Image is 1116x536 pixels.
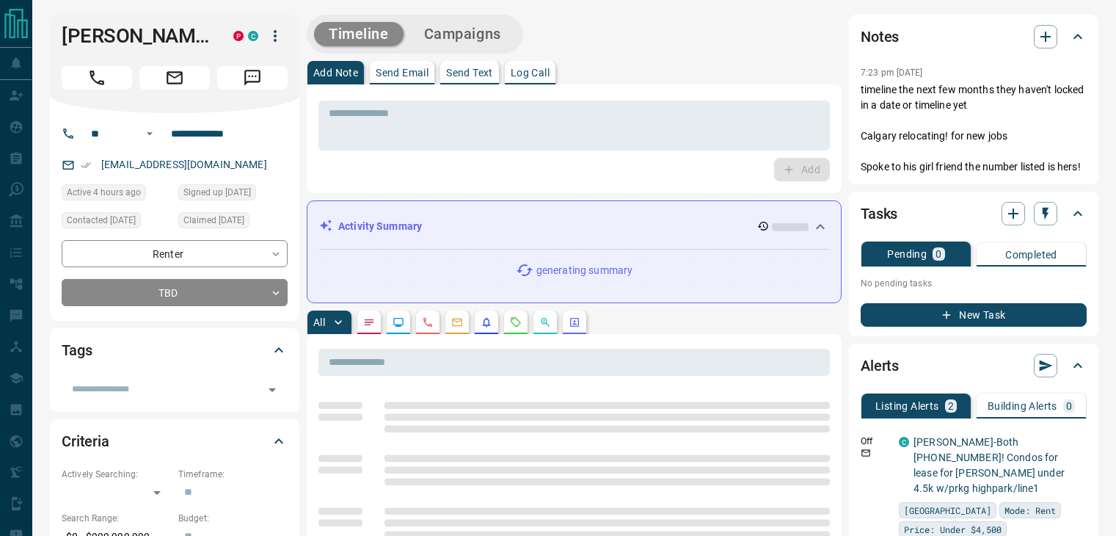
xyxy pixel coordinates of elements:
div: TBD [62,279,288,306]
span: Claimed [DATE] [183,213,244,228]
button: Timeline [314,22,404,46]
span: Message [217,66,288,90]
p: timeline the next few months they haven't locked in a date or timeline yet Calgary relocating! fo... [861,82,1087,175]
div: Tags [62,333,288,368]
p: Timeframe: [178,468,288,481]
p: Listing Alerts [875,401,939,411]
p: Off [861,435,890,448]
h2: Notes [861,25,899,48]
div: condos.ca [248,31,258,41]
p: 0 [1066,401,1072,411]
p: Actively Searching: [62,468,171,481]
span: Email [139,66,210,90]
div: condos.ca [899,437,909,447]
div: Fri Nov 22 2024 [62,212,171,233]
p: Log Call [511,68,550,78]
h2: Alerts [861,354,899,377]
div: Sat Oct 12 2024 [178,212,288,233]
svg: Notes [363,316,375,328]
svg: Email [861,448,871,458]
div: Notes [861,19,1087,54]
h2: Criteria [62,430,109,453]
svg: Listing Alerts [481,316,492,328]
p: Send Text [446,68,493,78]
a: [EMAIL_ADDRESS][DOMAIN_NAME] [101,159,267,170]
button: Open [141,125,158,142]
span: [GEOGRAPHIC_DATA] [904,503,991,518]
p: 7:23 pm [DATE] [861,68,923,78]
p: 0 [936,249,941,259]
div: Criteria [62,424,288,459]
p: All [313,317,325,327]
h2: Tags [62,338,92,362]
p: Pending [887,249,927,259]
svg: Calls [422,316,434,328]
span: Call [62,66,132,90]
span: Mode: Rent [1004,503,1056,518]
div: Sat Oct 12 2024 [178,184,288,205]
p: Search Range: [62,512,171,525]
div: Renter [62,240,288,267]
button: Open [262,380,282,400]
p: Budget: [178,512,288,525]
p: Activity Summary [338,219,422,234]
div: Alerts [861,348,1087,383]
p: Send Email [376,68,428,78]
svg: Agent Actions [569,316,580,328]
div: Tasks [861,196,1087,231]
p: Building Alerts [988,401,1057,411]
div: Activity Summary [319,213,829,240]
p: generating summary [536,263,632,278]
svg: Lead Browsing Activity [393,316,404,328]
span: Contacted [DATE] [67,213,136,228]
svg: Email Verified [81,160,91,170]
div: property.ca [233,31,244,41]
a: [PERSON_NAME]-Both [PHONE_NUMBER]! Condos for lease for [PERSON_NAME] under 4.5k w/prkg highpark/... [913,436,1065,494]
p: Completed [1005,250,1057,260]
p: 2 [948,401,954,411]
svg: Requests [510,316,522,328]
div: Tue Aug 12 2025 [62,184,171,205]
p: Add Note [313,68,358,78]
svg: Emails [451,316,463,328]
h1: [PERSON_NAME] [62,24,211,48]
p: No pending tasks [861,272,1087,294]
h2: Tasks [861,202,897,225]
span: Signed up [DATE] [183,185,251,200]
span: Active 4 hours ago [67,185,141,200]
svg: Opportunities [539,316,551,328]
button: New Task [861,303,1087,327]
button: Campaigns [409,22,516,46]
